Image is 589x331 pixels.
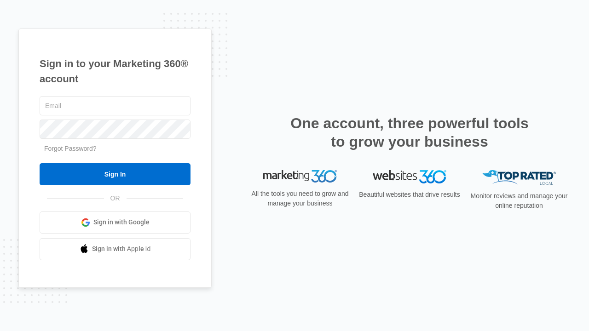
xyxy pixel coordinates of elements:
[40,163,191,185] input: Sign In
[468,191,571,211] p: Monitor reviews and manage your online reputation
[40,56,191,86] h1: Sign in to your Marketing 360® account
[40,238,191,260] a: Sign in with Apple Id
[93,217,150,227] span: Sign in with Google
[44,145,97,152] a: Forgot Password?
[263,170,337,183] img: Marketing 360
[104,194,127,203] span: OR
[482,170,556,185] img: Top Rated Local
[248,189,352,208] p: All the tools you need to grow and manage your business
[358,190,461,200] p: Beautiful websites that drive results
[288,114,531,151] h2: One account, three powerful tools to grow your business
[373,170,446,183] img: Websites 360
[92,244,151,254] span: Sign in with Apple Id
[40,96,191,115] input: Email
[40,211,191,234] a: Sign in with Google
